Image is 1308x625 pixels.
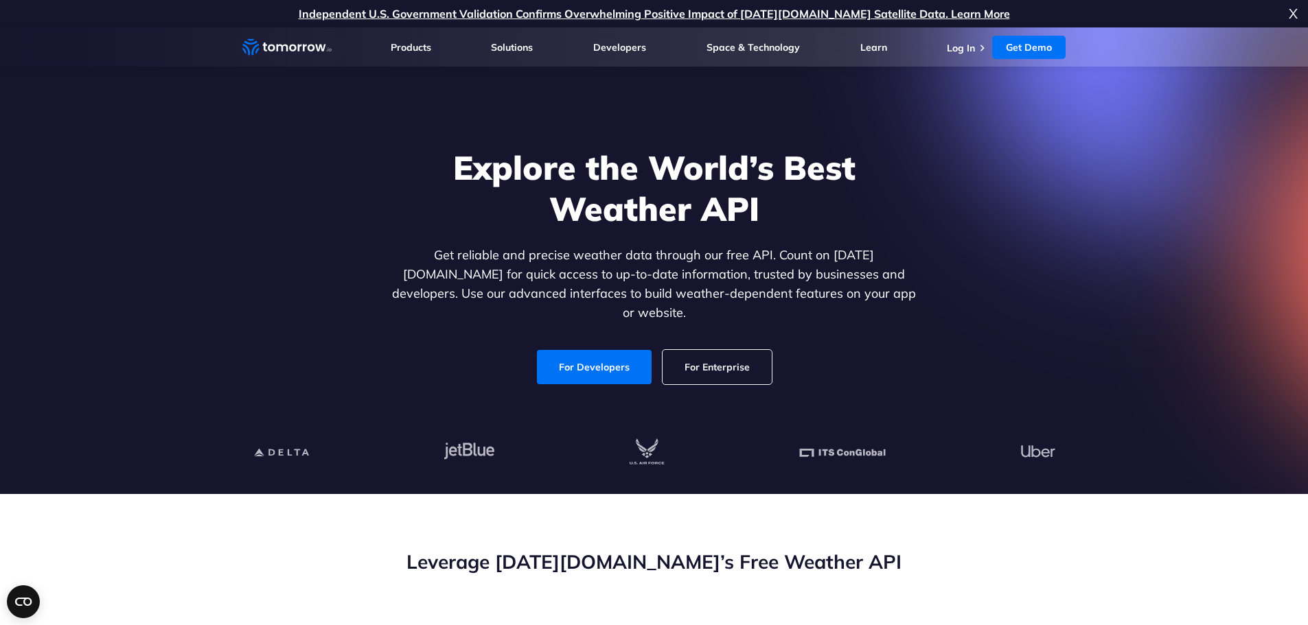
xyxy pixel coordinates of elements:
p: Get reliable and precise weather data through our free API. Count on [DATE][DOMAIN_NAME] for quic... [389,246,919,322]
a: Log In [947,42,975,54]
h1: Explore the World’s Best Weather API [389,147,919,229]
a: Developers [593,41,646,54]
button: Open CMP widget [7,585,40,618]
a: Get Demo [992,36,1066,59]
a: Products [391,41,431,54]
a: Home link [242,37,332,58]
h2: Leverage [DATE][DOMAIN_NAME]’s Free Weather API [242,549,1066,575]
a: Independent U.S. Government Validation Confirms Overwhelming Positive Impact of [DATE][DOMAIN_NAM... [299,7,1010,21]
a: Learn [860,41,887,54]
a: Space & Technology [707,41,800,54]
a: Solutions [491,41,533,54]
a: For Developers [537,350,652,384]
a: For Enterprise [663,350,772,384]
